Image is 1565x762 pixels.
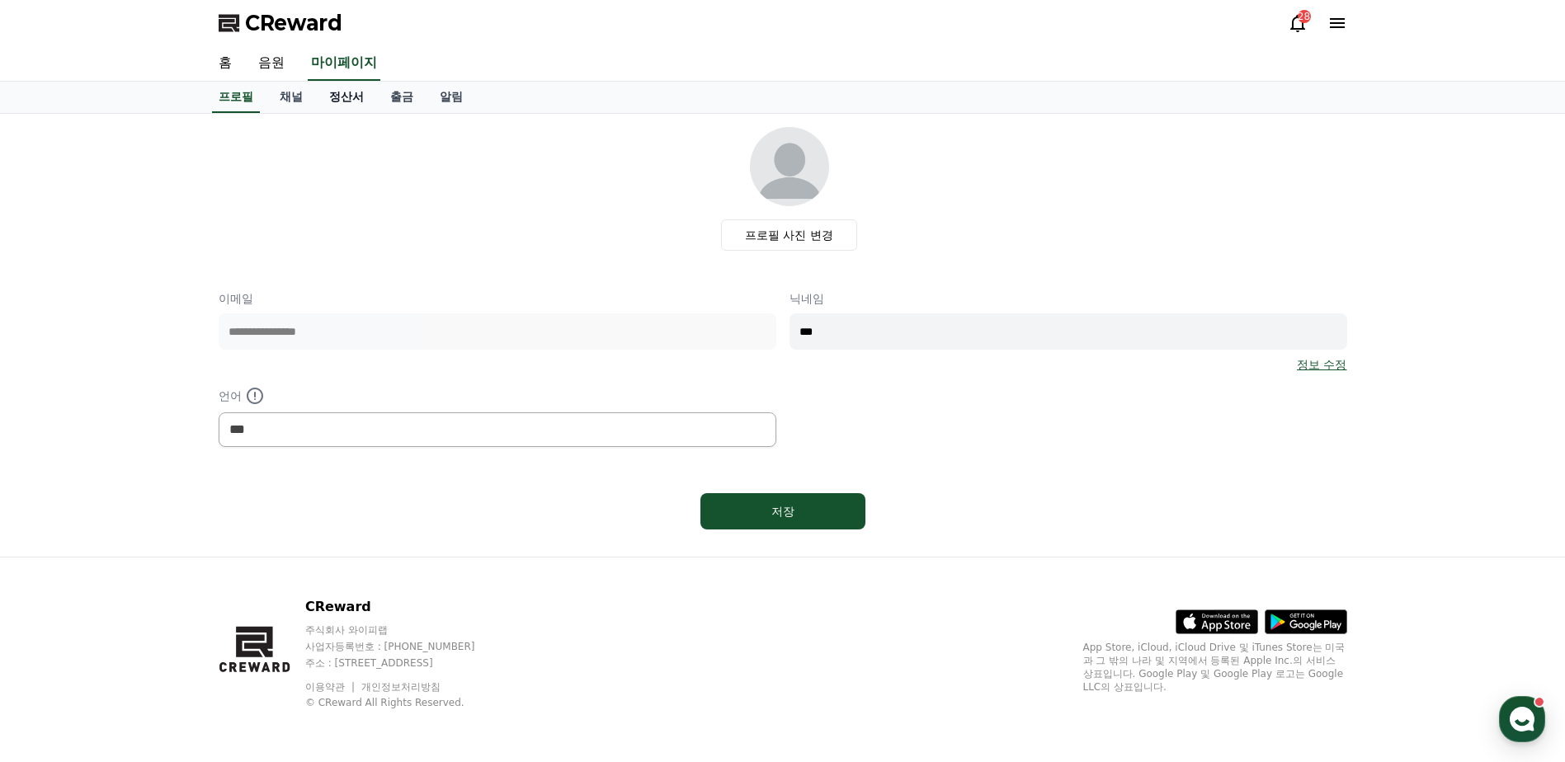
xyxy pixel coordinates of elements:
[245,46,298,81] a: 음원
[750,127,829,206] img: profile_image
[109,523,213,564] a: 대화
[151,548,171,562] span: 대화
[219,290,776,307] p: 이메일
[305,656,507,670] p: 주소 : [STREET_ADDRESS]
[721,219,857,251] label: 프로필 사진 변경
[1297,356,1346,373] a: 정보 수정
[427,82,476,113] a: 알림
[219,10,342,36] a: CReward
[213,523,317,564] a: 설정
[733,503,832,520] div: 저장
[5,523,109,564] a: 홈
[205,46,245,81] a: 홈
[1298,10,1311,23] div: 28
[305,681,357,693] a: 이용약관
[245,10,342,36] span: CReward
[305,696,507,709] p: © CReward All Rights Reserved.
[308,46,380,81] a: 마이페이지
[52,548,62,561] span: 홈
[305,597,507,617] p: CReward
[1083,641,1347,694] p: App Store, iCloud, iCloud Drive 및 iTunes Store는 미국과 그 밖의 나라 및 지역에서 등록된 Apple Inc.의 서비스 상표입니다. Goo...
[266,82,316,113] a: 채널
[255,548,275,561] span: 설정
[305,623,507,637] p: 주식회사 와이피랩
[361,681,441,693] a: 개인정보처리방침
[377,82,427,113] a: 출금
[212,82,260,113] a: 프로필
[1288,13,1308,33] a: 28
[790,290,1347,307] p: 닉네임
[316,82,377,113] a: 정산서
[305,640,507,653] p: 사업자등록번호 : [PHONE_NUMBER]
[219,386,776,406] p: 언어
[700,493,865,529] button: 저장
